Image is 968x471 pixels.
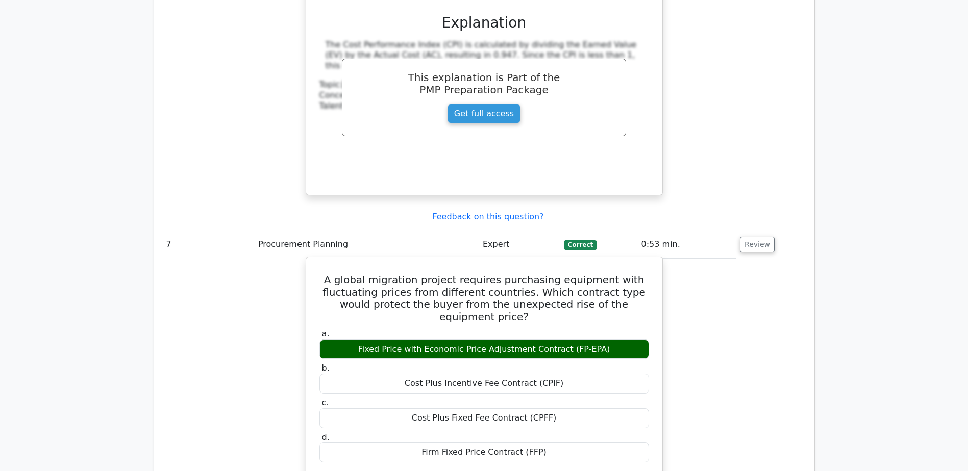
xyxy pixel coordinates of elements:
[318,274,650,323] h5: A global migration project requires purchasing equipment with fluctuating prices from different c...
[322,432,330,442] span: d.
[162,230,254,259] td: 7
[564,240,597,250] span: Correct
[319,442,649,462] div: Firm Fixed Price Contract (FFP)
[319,339,649,359] div: Fixed Price with Economic Price Adjustment Contract (FP-EPA)
[326,40,643,71] div: The Cost Performance Index (CPI) is calculated by dividing the Earned Value (EV) by the Actual Co...
[322,363,330,373] span: b.
[326,14,643,32] h3: Explanation
[322,398,329,407] span: c.
[479,230,560,259] td: Expert
[319,80,649,90] div: Topic:
[448,104,520,123] a: Get full access
[254,230,479,259] td: Procurement Planning
[319,408,649,428] div: Cost Plus Fixed Fee Contract (CPFF)
[637,230,736,259] td: 0:53 min.
[432,212,543,221] a: Feedback on this question?
[740,237,775,252] button: Review
[319,374,649,394] div: Cost Plus Incentive Fee Contract (CPIF)
[319,90,649,101] div: Concept:
[322,329,330,338] span: a.
[319,80,649,111] div: Talent Triangle:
